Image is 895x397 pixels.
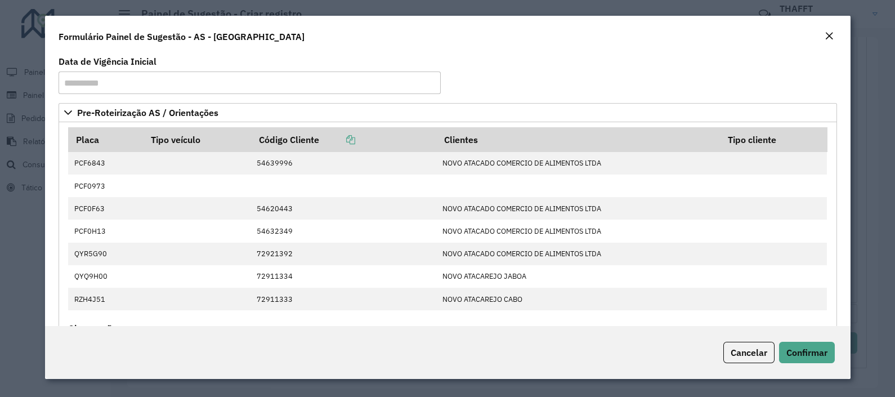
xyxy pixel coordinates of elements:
[68,322,122,335] label: Observações
[143,128,251,152] th: Tipo veículo
[437,152,721,175] td: NOVO ATACADO COMERCIO DE ALIMENTOS LTDA
[68,288,143,310] td: RZH4J51
[68,175,143,197] td: PCF0973
[251,288,437,310] td: 72911333
[68,265,143,288] td: QYQ9H00
[437,265,721,288] td: NOVO ATACAREJO JABOA
[68,220,143,242] td: PCF0H13
[59,55,156,68] label: Data de Vigência Inicial
[77,108,218,117] span: Pre-Roteirização AS / Orientações
[731,347,767,358] span: Cancelar
[437,197,721,220] td: NOVO ATACADO COMERCIO DE ALIMENTOS LTDA
[251,220,437,242] td: 54632349
[59,30,305,43] h4: Formulário Painel de Sugestão - AS - [GEOGRAPHIC_DATA]
[437,243,721,265] td: NOVO ATACADO COMERCIO DE ALIMENTOS LTDA
[779,342,835,363] button: Confirmar
[723,342,775,363] button: Cancelar
[437,128,721,152] th: Clientes
[251,128,437,152] th: Código Cliente
[251,152,437,175] td: 54639996
[68,197,143,220] td: PCF0F63
[59,103,837,122] a: Pre-Roteirização AS / Orientações
[68,128,143,152] th: Placa
[68,243,143,265] td: QYR5G90
[721,128,827,152] th: Tipo cliente
[251,197,437,220] td: 54620443
[68,152,143,175] td: PCF6843
[437,288,721,310] td: NOVO ATACAREJO CABO
[821,29,837,44] button: Close
[251,265,437,288] td: 72911334
[786,347,827,358] span: Confirmar
[437,220,721,242] td: NOVO ATACADO COMERCIO DE ALIMENTOS LTDA
[251,243,437,265] td: 72921392
[319,134,355,145] a: Copiar
[825,32,834,41] em: Fechar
